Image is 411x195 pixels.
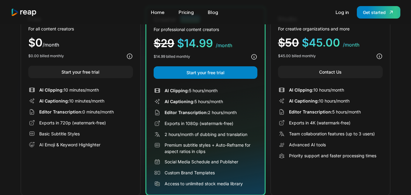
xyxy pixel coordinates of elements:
[154,37,174,50] span: $29
[39,131,80,137] div: Basic Subtitle Styles
[11,8,37,16] a: home
[289,109,361,115] div: 5 hours/month
[165,120,233,127] div: Exports in 1080p (watermark-free)
[289,87,344,93] div: 10 hours/month
[165,109,237,116] div: 2 hours/month
[278,66,383,78] a: Contact Us
[343,42,360,48] span: /month
[205,7,221,17] a: Blog
[302,36,340,49] span: $45.00
[28,66,133,78] a: Start your free trial
[165,110,208,115] span: Editor Transcription:
[39,87,99,93] div: 10 minutes/month
[165,169,215,176] div: Custom Brand Templates
[165,142,257,155] div: Premium subtitle styles + Auto-Reframe for aspect ratios in clips
[278,36,299,49] span: $50
[154,54,190,59] div: $14.99 billed monthly
[165,99,194,104] span: AI Captioning:
[165,98,223,105] div: 5 hours/month
[289,131,375,137] div: Team collaboration features (up to 3 users)
[39,98,69,103] span: AI Captioning:
[28,26,133,32] div: For all content creators
[39,98,104,104] div: 10 minutes/month
[28,37,133,48] div: $0
[39,109,114,115] div: 0 minute/month
[216,42,232,48] span: /month
[333,7,352,17] a: Log in
[43,42,59,48] span: /month
[289,98,319,103] span: AI Captioning:
[289,152,376,159] div: Priority support and faster processing times
[289,120,350,126] div: Exports in 4K (watermark-free)
[154,66,257,79] a: Start your free trial
[278,26,383,32] div: For creative organizations and more
[28,53,64,59] div: $0.00 billed monthly
[165,158,238,165] div: Social Media Schedule and Publisher
[148,7,168,17] a: Home
[165,88,189,93] span: AI Clipping:
[278,53,316,59] div: $45.00 billed monthly
[165,180,243,187] div: Access to unlimited stock media library
[289,141,326,148] div: Advanced AI tools
[289,109,332,114] span: Editor Transcription:
[357,6,400,19] a: Get started
[289,98,350,104] div: 10 hours/month
[363,9,386,16] div: Get started
[165,131,247,138] div: 2 hours/month of dubbing and translation
[39,141,100,148] div: AI Emoji & Keyword Highlighter
[39,109,82,114] span: Editor Transcription:
[39,87,64,92] span: AI Clipping:
[177,37,213,50] span: $14.99
[11,8,37,16] img: reap logo
[154,26,257,33] div: For professional content creators
[39,120,106,126] div: Exports in 720p (watermark-free)
[176,7,197,17] a: Pricing
[165,87,218,94] div: 5 hours/month
[289,87,313,92] span: AI Clipping:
